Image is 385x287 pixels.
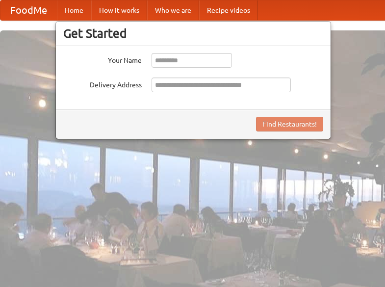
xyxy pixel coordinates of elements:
[63,53,142,65] label: Your Name
[63,26,323,41] h3: Get Started
[199,0,258,20] a: Recipe videos
[147,0,199,20] a: Who we are
[63,78,142,90] label: Delivery Address
[91,0,147,20] a: How it works
[57,0,91,20] a: Home
[256,117,323,131] button: Find Restaurants!
[0,0,57,20] a: FoodMe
